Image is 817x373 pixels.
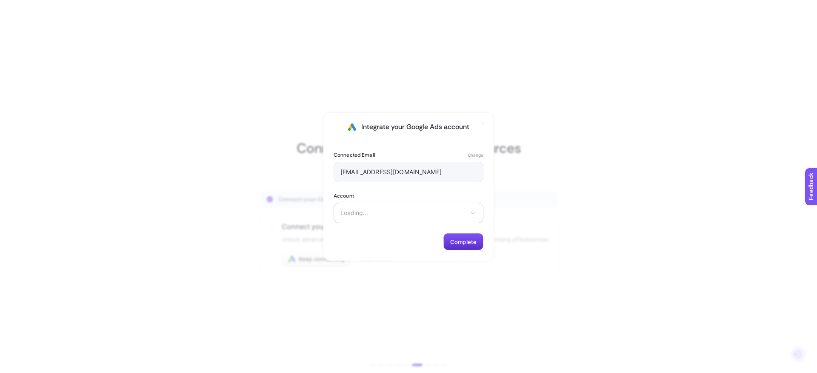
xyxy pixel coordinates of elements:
[450,238,477,245] span: Complete
[788,344,808,364] iframe: Intercom live chat
[443,233,483,250] button: Complete
[334,192,483,199] label: Account
[5,3,32,9] span: Feedback
[340,169,477,175] input: youremail@example.com
[361,123,469,131] h1: Integrate your Google Ads account
[334,152,375,158] label: Connected Email
[468,152,483,158] button: Change
[340,209,466,216] span: Loading...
